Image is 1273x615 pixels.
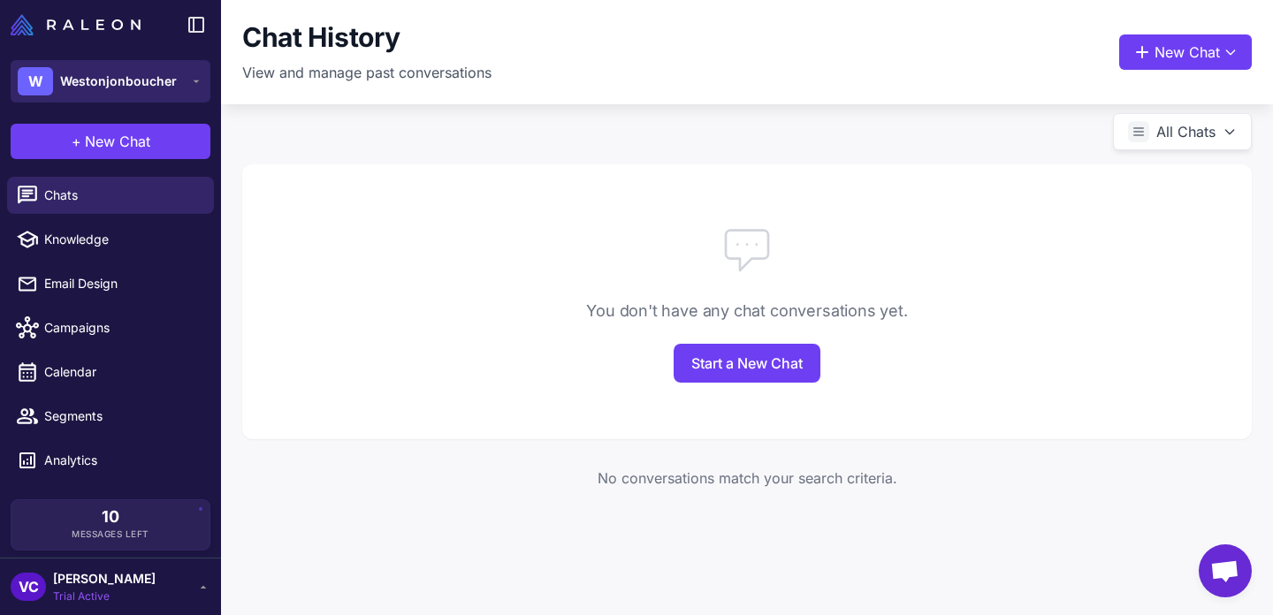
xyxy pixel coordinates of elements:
a: Integrations [7,486,214,523]
a: Segments [7,398,214,435]
a: Campaigns [7,309,214,346]
a: Raleon Logo [11,14,148,35]
span: + [72,131,81,152]
div: W [18,67,53,95]
span: Chats [44,186,200,205]
p: View and manage past conversations [242,62,492,83]
button: All Chats [1113,113,1252,150]
a: Calendar [7,353,214,391]
span: Analytics [44,451,200,470]
a: Email Design [7,265,214,302]
span: Messages Left [72,528,149,541]
div: No conversations match your search criteria. [242,467,1252,489]
img: Raleon Logo [11,14,141,35]
span: Campaigns [44,318,200,338]
a: Knowledge [7,221,214,258]
span: 10 [102,509,119,525]
span: Westonjonboucher [60,72,177,91]
span: Segments [44,406,200,426]
span: Knowledge [44,230,200,249]
button: WWestonjonboucher [11,60,210,102]
button: +New Chat [11,124,210,159]
a: Analytics [7,442,214,479]
h1: Chat History [242,21,400,55]
div: VC [11,573,46,601]
button: New Chat [1119,34,1252,70]
span: Trial Active [53,588,156,604]
span: [PERSON_NAME] [53,569,156,588]
div: Open chat [1199,544,1252,597]
a: Start a New Chat [674,344,820,383]
div: You don't have any chat conversations yet. [242,299,1252,323]
span: New Chat [85,131,150,152]
span: Integrations [44,495,200,514]
span: Calendar [44,362,200,382]
span: Email Design [44,274,200,293]
a: Chats [7,177,214,214]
